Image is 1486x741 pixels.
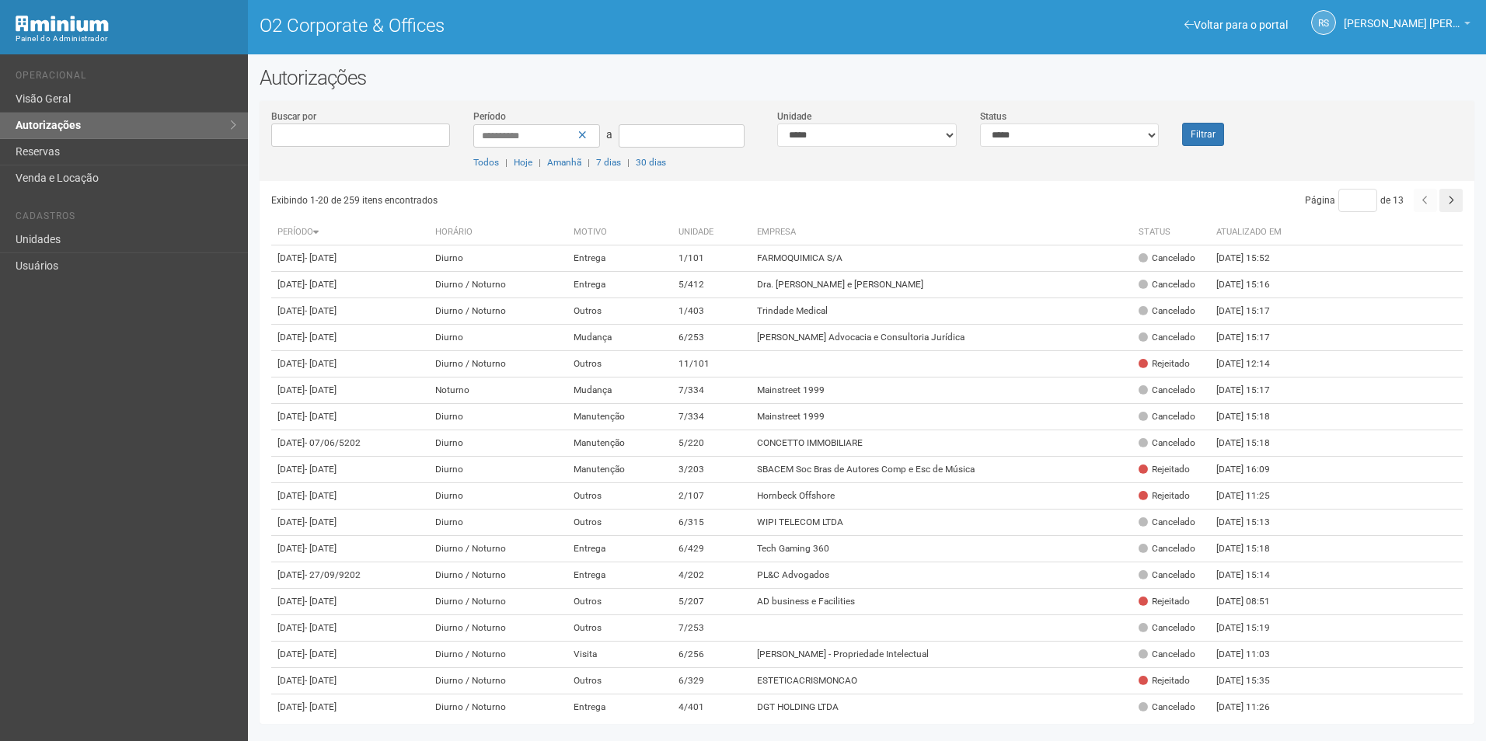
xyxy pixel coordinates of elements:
li: Cadastros [16,210,236,227]
td: [DATE] [271,510,430,536]
td: Diurno / Noturno [429,536,567,562]
div: Cancelado [1139,542,1195,555]
td: DGT HOLDING LTDA [751,694,1132,721]
td: [DATE] [271,562,430,589]
div: Rejeitado [1139,595,1190,608]
td: [DATE] [271,457,430,483]
td: [DATE] 15:17 [1210,325,1296,351]
td: Mainstreet 1999 [751,404,1132,430]
td: Diurno / Noturno [429,351,567,377]
td: 3/203 [672,457,751,483]
span: - [DATE] [305,649,337,659]
td: [DATE] [271,483,430,510]
span: - [DATE] [305,279,337,290]
td: [DATE] 08:51 [1210,589,1296,615]
td: FARMOQUIMICA S/A [751,245,1132,272]
td: 6/253 [672,325,751,351]
td: [DATE] [271,377,430,404]
td: Manutenção [567,404,673,430]
td: [DATE] [271,272,430,298]
a: RS [1311,10,1336,35]
a: Todos [473,157,499,168]
td: [DATE] 15:13 [1210,510,1296,536]
td: [PERSON_NAME] - Propriedade Intelectual [751,642,1132,668]
span: - [DATE] [305,384,337,395]
td: Entrega [567,562,673,589]
div: Cancelado [1139,331,1195,344]
td: AD business e Facilities [751,589,1132,615]
img: Minium [16,16,109,32]
td: [DATE] 15:35 [1210,668,1296,694]
div: Cancelado [1139,252,1195,265]
td: Manutenção [567,457,673,483]
span: - [DATE] [305,490,337,501]
td: [DATE] [271,404,430,430]
td: [DATE] [271,615,430,642]
td: 6/256 [672,642,751,668]
div: Rejeitado [1139,357,1190,370]
a: Hoje [514,157,532,168]
div: Cancelado [1139,569,1195,582]
th: Unidade [672,220,751,245]
td: [DATE] [271,430,430,457]
td: Diurno / Noturno [429,615,567,642]
td: CONCETTO IMMOBILIARE [751,430,1132,457]
div: Cancelado [1139,278,1195,291]
label: Unidade [777,110,811,124]
td: Diurno [429,457,567,483]
span: - [DATE] [305,675,337,686]
td: Tech Gaming 360 [751,536,1132,562]
td: Entrega [567,272,673,298]
td: [DATE] [271,642,430,668]
td: Trindade Medical [751,298,1132,325]
td: Diurno [429,430,567,457]
td: [DATE] [271,668,430,694]
td: Diurno / Noturno [429,562,567,589]
td: [DATE] 15:19 [1210,615,1296,642]
td: 7/253 [672,615,751,642]
td: 11/101 [672,351,751,377]
td: ESTETICACRISMONCAO [751,668,1132,694]
td: SBACEM Soc Bras de Autores Comp e Esc de Música [751,457,1132,483]
td: 1/403 [672,298,751,325]
td: [DATE] 12:14 [1210,351,1296,377]
td: 5/220 [672,430,751,457]
td: Noturno [429,377,567,404]
label: Período [473,110,506,124]
span: | [627,157,630,168]
td: [DATE] 15:18 [1210,404,1296,430]
span: - [DATE] [305,305,337,316]
td: Diurno [429,510,567,536]
span: - [DATE] [305,464,337,475]
label: Status [980,110,1006,124]
td: 6/329 [672,668,751,694]
td: Outros [567,668,673,694]
li: Operacional [16,70,236,86]
span: a [606,128,612,141]
td: Diurno / Noturno [429,694,567,721]
span: | [505,157,508,168]
td: Visita [567,642,673,668]
td: [DATE] 15:18 [1210,430,1296,457]
td: 1/101 [672,245,751,272]
td: Entrega [567,536,673,562]
td: Outros [567,589,673,615]
td: Outros [567,298,673,325]
button: Filtrar [1182,123,1224,146]
td: [DATE] 11:25 [1210,483,1296,510]
td: [DATE] 15:16 [1210,272,1296,298]
div: Cancelado [1139,621,1195,635]
div: Cancelado [1139,304,1195,318]
div: Painel do Administrador [16,32,236,46]
div: Cancelado [1139,648,1195,661]
td: Diurno / Noturno [429,589,567,615]
td: Entrega [567,694,673,721]
td: Diurno [429,245,567,272]
span: | [588,157,590,168]
td: [DATE] [271,351,430,377]
div: Cancelado [1139,384,1195,397]
a: 30 dias [636,157,666,168]
div: Rejeitado [1139,463,1190,476]
span: - [DATE] [305,332,337,343]
td: Entrega [567,245,673,272]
